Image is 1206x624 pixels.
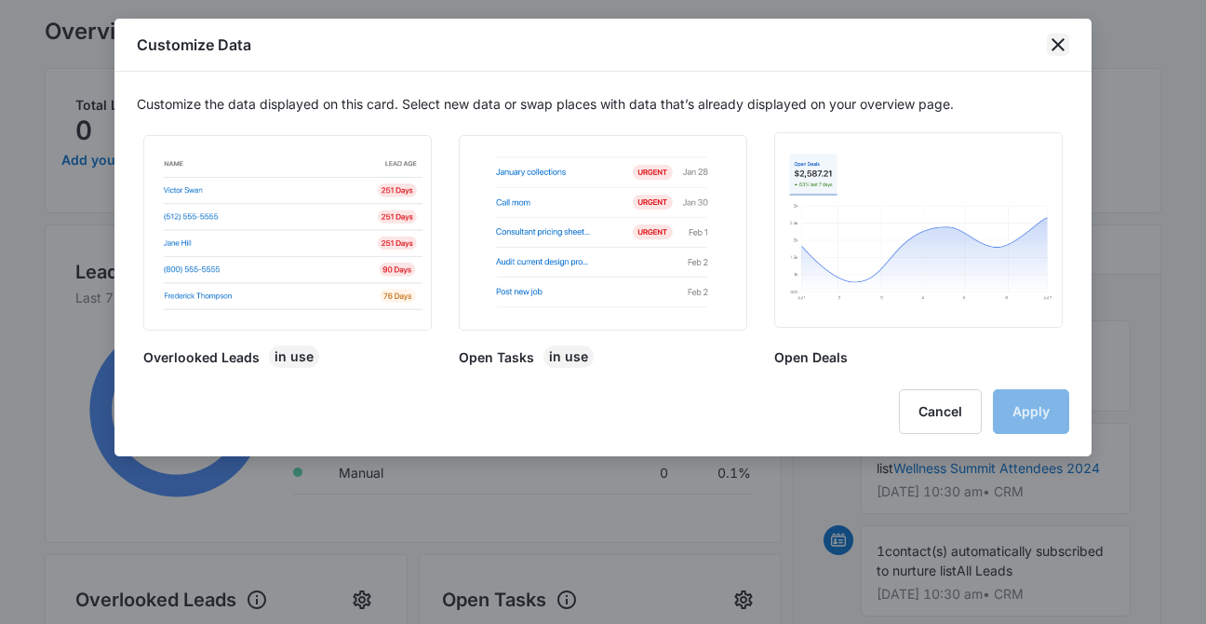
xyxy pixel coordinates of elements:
div: In Use [269,346,319,368]
button: close [1047,34,1069,56]
p: Customize the data displayed on this card. Select new data or swap places with data that’s alread... [137,94,1069,114]
h2: Open Tasks [459,347,534,367]
h2: Overlooked Leads [143,347,260,367]
img: table with a list of leads [147,136,428,330]
h2: Open Deals [774,347,848,367]
button: Cancel [899,389,982,434]
div: In Use [543,346,594,368]
img: image of an area chart in a light blue color [778,133,1059,327]
img: a table with a list of tasks [462,136,744,330]
h1: Customize Data [137,34,251,56]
